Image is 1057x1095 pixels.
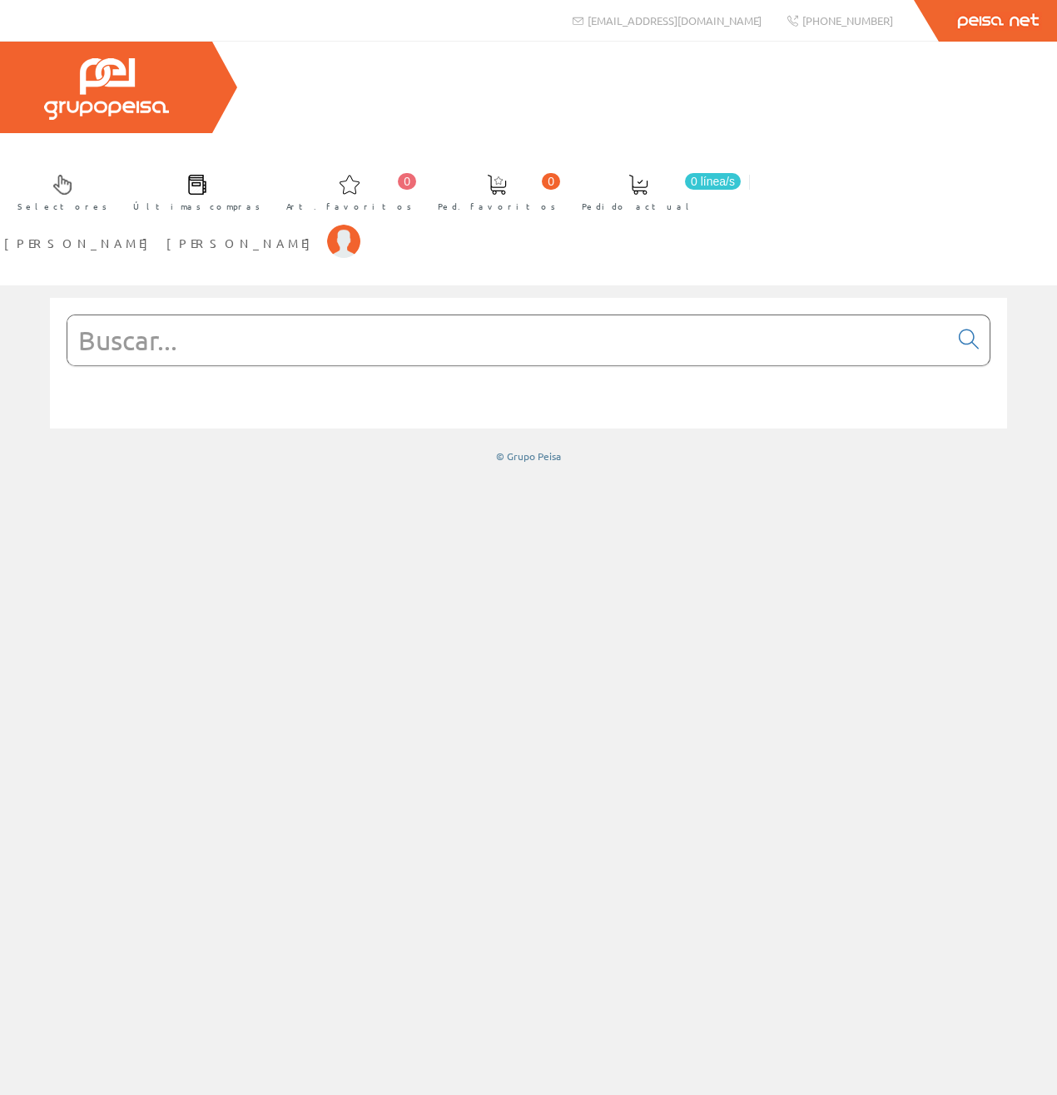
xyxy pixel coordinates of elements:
[582,198,695,215] span: Pedido actual
[588,13,762,27] span: [EMAIL_ADDRESS][DOMAIN_NAME]
[802,13,893,27] span: [PHONE_NUMBER]
[44,58,169,120] img: Grupo Peisa
[17,198,107,215] span: Selectores
[67,315,949,365] input: Buscar...
[117,161,269,221] a: Últimas compras
[50,449,1007,463] div: © Grupo Peisa
[1,161,116,221] a: Selectores
[398,173,416,190] span: 0
[133,198,261,215] span: Últimas compras
[542,173,560,190] span: 0
[4,221,360,237] a: [PERSON_NAME] [PERSON_NAME]
[286,198,412,215] span: Art. favoritos
[438,198,556,215] span: Ped. favoritos
[685,173,741,190] span: 0 línea/s
[4,235,319,251] span: [PERSON_NAME] [PERSON_NAME]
